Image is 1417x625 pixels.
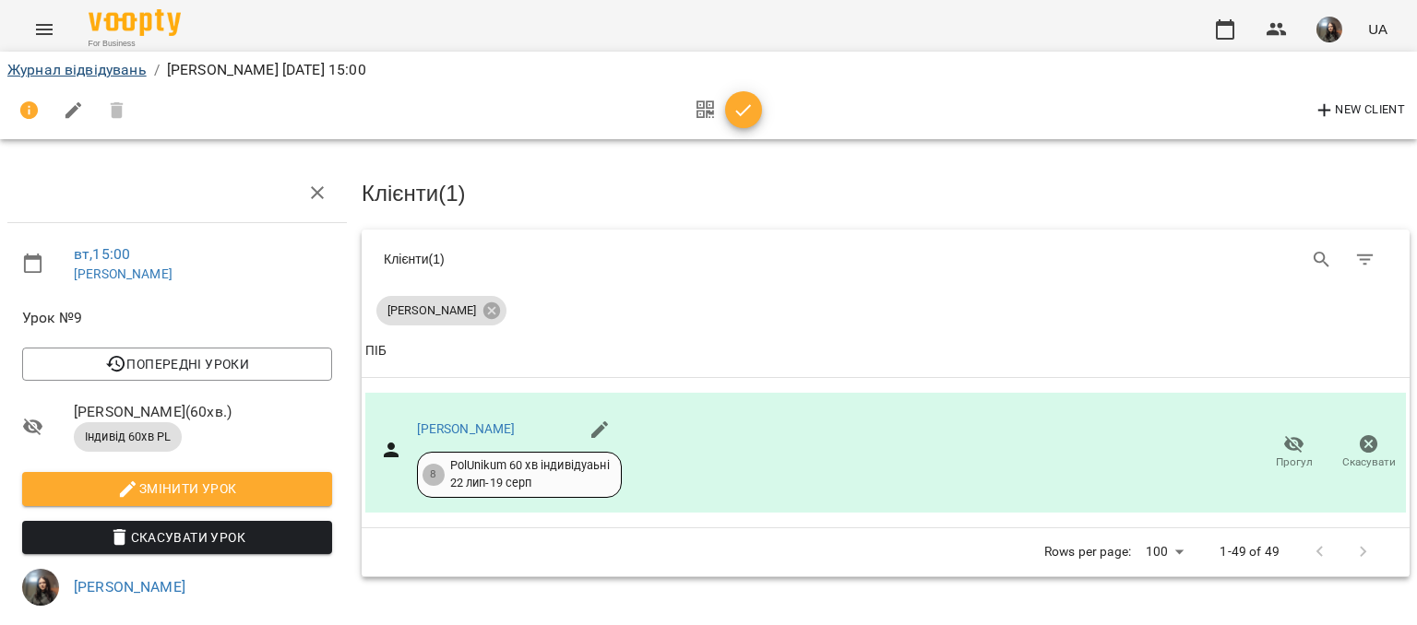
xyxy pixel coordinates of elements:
[37,526,317,548] span: Скасувати Урок
[74,266,173,281] a: [PERSON_NAME]
[376,302,487,319] span: [PERSON_NAME]
[1368,19,1387,39] span: UA
[22,569,59,606] img: 3223da47ea16ff58329dec54ac365d5d.JPG
[1309,96,1410,125] button: New Client
[417,421,516,436] a: [PERSON_NAME]
[1316,17,1342,42] img: 3223da47ea16ff58329dec54ac365d5d.JPG
[37,353,317,375] span: Попередні уроки
[362,182,1410,206] h3: Клієнти ( 1 )
[154,59,160,81] li: /
[1343,238,1387,282] button: Фільтр
[362,230,1410,289] div: Table Toolbar
[89,9,181,36] img: Voopty Logo
[1256,427,1331,478] button: Прогул
[1044,543,1131,561] p: Rows per page:
[376,296,506,325] div: [PERSON_NAME]
[1314,100,1405,122] span: New Client
[22,348,332,381] button: Попередні уроки
[1276,454,1313,470] span: Прогул
[365,340,387,362] div: ПІБ
[365,340,1406,362] span: ПІБ
[37,478,317,500] span: Змінити урок
[365,340,387,362] div: Sort
[74,401,332,423] span: [PERSON_NAME] ( 60 хв. )
[89,38,181,50] span: For Business
[423,464,445,486] div: 8
[1220,543,1279,561] p: 1-49 of 49
[74,578,185,596] a: [PERSON_NAME]
[74,245,130,263] a: вт , 15:00
[22,472,332,505] button: Змінити урок
[167,59,366,81] p: [PERSON_NAME] [DATE] 15:00
[1342,454,1396,470] span: Скасувати
[74,429,182,445] span: Індивід 60хв PL
[22,521,332,554] button: Скасувати Урок
[1138,538,1190,565] div: 100
[1300,238,1344,282] button: Search
[7,61,147,78] a: Журнал відвідувань
[1331,427,1406,478] button: Скасувати
[450,457,610,491] div: PolUnikum 60 хв індивідуаьні 22 лип - 19 серп
[7,59,1410,81] nav: breadcrumb
[22,307,332,329] span: Урок №9
[22,7,66,52] button: Menu
[1361,12,1395,46] button: UA
[384,250,872,268] div: Клієнти ( 1 )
